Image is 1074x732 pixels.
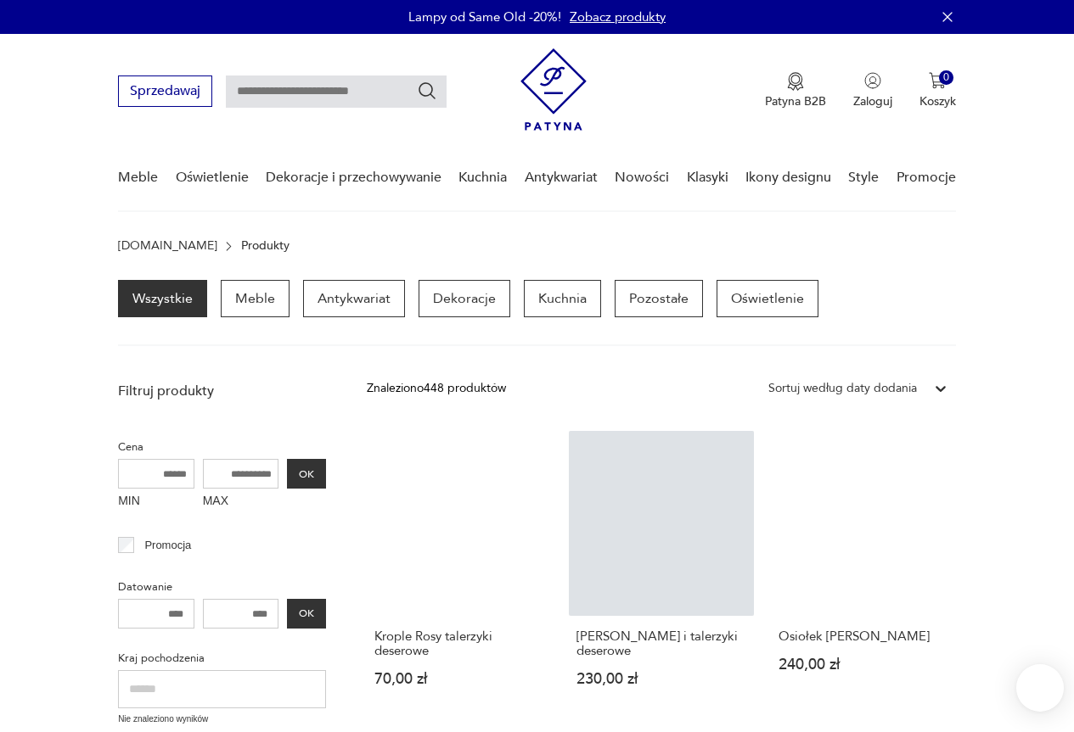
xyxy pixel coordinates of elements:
h3: [PERSON_NAME] i talerzyki deserowe [576,629,746,658]
a: Promocje [897,145,956,210]
a: Antykwariat [525,145,598,210]
a: Dekoracje i przechowywanie [266,145,441,210]
a: Nowości [615,145,669,210]
a: Ikony designu [745,145,831,210]
button: 0Koszyk [919,72,956,109]
label: MAX [203,489,279,516]
img: Ikonka użytkownika [864,72,881,89]
p: Cena [118,438,326,456]
p: 230,00 zł [576,672,746,686]
p: Promocja [144,536,191,555]
p: 70,00 zł [374,672,544,686]
a: Oświetlenie [176,145,249,210]
a: Zobacz produkty [570,8,666,25]
h3: Krople Rosy talerzyki deserowe [374,629,544,658]
a: Meble [118,145,158,210]
iframe: Smartsupp widget button [1016,664,1064,712]
a: [DOMAIN_NAME] [118,239,217,253]
button: Szukaj [417,81,437,101]
a: Oświetlenie [717,280,818,317]
div: Sortuj według daty dodania [768,379,917,398]
div: 0 [939,70,953,85]
p: Produkty [241,239,290,253]
a: Wszystkie [118,280,207,317]
a: Osiołek mały ZuberOsiołek [PERSON_NAME]240,00 zł [771,431,956,719]
a: Kuchnia [458,145,507,210]
a: Krople Rosy talerzyki deseroweKrople Rosy talerzyki deserowe70,00 zł [367,431,552,719]
a: Klasyki [687,145,728,210]
img: Patyna - sklep z meblami i dekoracjami vintage [520,48,587,131]
a: Sprzedawaj [118,87,212,98]
img: Ikona koszyka [929,72,946,89]
a: Ikona medaluPatyna B2B [765,72,826,109]
p: Kraj pochodzenia [118,649,326,668]
p: Datowanie [118,578,326,596]
a: Style [848,145,879,210]
p: Lampy od Same Old -20%! [408,8,561,25]
label: MIN [118,489,194,516]
a: Antykwariat [303,280,405,317]
a: Dekoracje [419,280,510,317]
p: Patyna B2B [765,93,826,109]
a: Meble [221,280,290,317]
button: Patyna B2B [765,72,826,109]
p: Zaloguj [853,93,892,109]
button: OK [287,459,326,489]
button: OK [287,599,326,629]
p: Nie znaleziono wyników [118,712,326,726]
h3: Osiołek [PERSON_NAME] [779,629,948,644]
a: Cora patera i talerzyki deserowe[PERSON_NAME] i talerzyki deserowe230,00 zł [569,431,754,719]
a: Pozostałe [615,280,703,317]
img: Ikona medalu [787,72,804,91]
div: Znaleziono 448 produktów [367,379,506,398]
p: Filtruj produkty [118,382,326,400]
button: Zaloguj [853,72,892,109]
p: Koszyk [919,93,956,109]
a: Kuchnia [524,280,601,317]
p: 240,00 zł [779,657,948,672]
button: Sprzedawaj [118,75,212,107]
